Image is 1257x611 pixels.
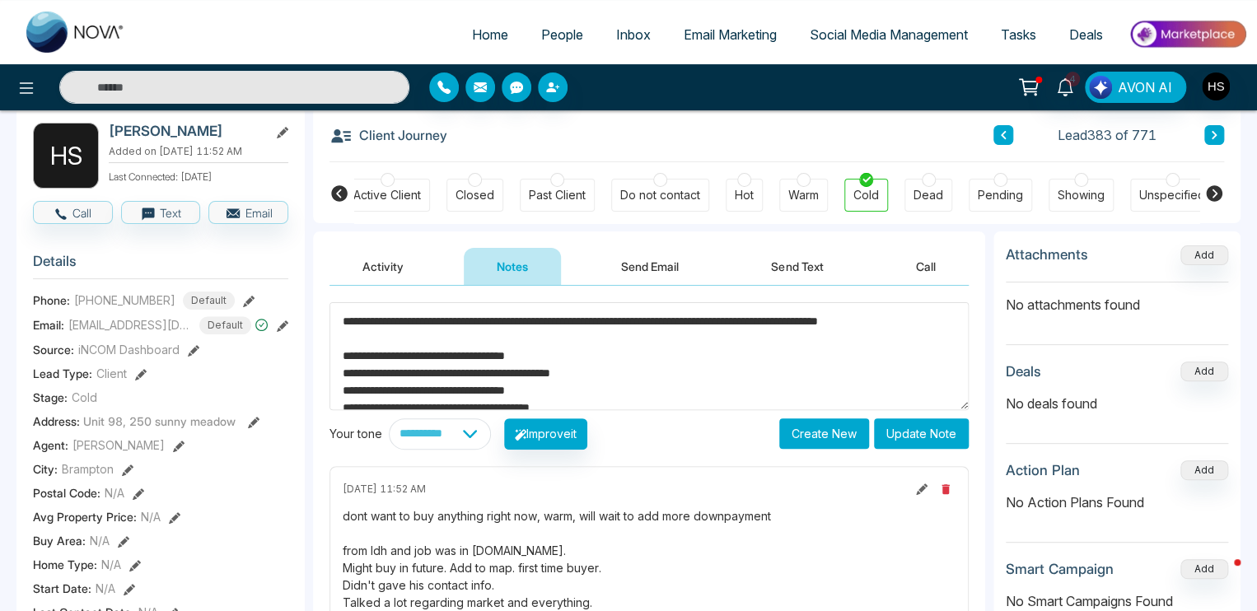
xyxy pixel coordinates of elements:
[68,316,192,333] span: [EMAIL_ADDRESS][DOMAIN_NAME]
[33,413,236,430] span: Address:
[72,436,165,454] span: [PERSON_NAME]
[101,556,121,573] span: N/A
[33,556,97,573] span: Home Type :
[109,144,288,159] p: Added on [DATE] 11:52 AM
[738,248,856,285] button: Send Text
[1089,76,1112,99] img: Lead Flow
[208,201,288,224] button: Email
[456,19,525,50] a: Home
[1058,125,1157,145] span: Lead 383 of 771
[1006,246,1088,263] h3: Attachments
[329,425,389,442] div: Your tone
[96,365,127,382] span: Client
[1180,361,1228,381] button: Add
[788,187,819,203] div: Warm
[199,316,251,334] span: Default
[1069,26,1103,43] span: Deals
[667,19,793,50] a: Email Marketing
[1006,394,1228,413] p: No deals found
[1180,559,1228,579] button: Add
[793,19,984,50] a: Social Media Management
[33,365,92,382] span: Lead Type:
[33,484,100,501] span: Postal Code :
[33,341,74,358] span: Source:
[329,123,447,147] h3: Client Journey
[1085,72,1186,103] button: AVON AI
[914,187,943,203] div: Dead
[96,580,115,597] span: N/A
[874,418,969,449] button: Update Note
[105,484,124,501] span: N/A
[1139,187,1205,203] div: Unspecified
[1006,282,1228,315] p: No attachments found
[33,389,68,406] span: Stage:
[1118,77,1172,97] span: AVON AI
[684,26,777,43] span: Email Marketing
[78,341,180,358] span: iNCOM Dashboard
[353,187,421,203] div: Active Client
[83,414,236,428] span: Unit 98, 250 sunny meadow
[600,19,667,50] a: Inbox
[1006,363,1041,380] h3: Deals
[1001,26,1036,43] span: Tasks
[541,26,583,43] span: People
[529,187,586,203] div: Past Client
[72,389,97,406] span: Cold
[1006,492,1228,512] p: No Action Plans Found
[1006,462,1080,478] h3: Action Plan
[464,248,561,285] button: Notes
[588,248,712,285] button: Send Email
[1053,19,1119,50] a: Deals
[735,187,754,203] div: Hot
[109,166,288,184] p: Last Connected: [DATE]
[504,418,587,450] button: Improveit
[620,187,700,203] div: Do not contact
[62,460,114,478] span: Brampton
[1201,555,1241,595] iframe: Intercom live chat
[141,508,161,525] span: N/A
[183,292,235,310] span: Default
[1128,16,1247,53] img: Market-place.gif
[33,580,91,597] span: Start Date :
[1180,245,1228,265] button: Add
[33,123,99,189] div: H S
[26,12,125,53] img: Nova CRM Logo
[33,316,64,333] span: Email:
[343,482,426,497] span: [DATE] 11:52 AM
[33,436,68,454] span: Agent:
[33,253,288,278] h3: Details
[1202,72,1230,100] img: User Avatar
[33,508,137,525] span: Avg Property Price :
[472,26,508,43] span: Home
[1065,72,1080,86] span: 4
[779,418,869,449] button: Create New
[984,19,1053,50] a: Tasks
[1180,247,1228,261] span: Add
[121,201,201,224] button: Text
[33,201,113,224] button: Call
[33,532,86,549] span: Buy Area :
[1045,72,1085,100] a: 4
[810,26,968,43] span: Social Media Management
[853,187,879,203] div: Cold
[1006,591,1228,611] p: No Smart Campaigns Found
[90,532,110,549] span: N/A
[1058,187,1105,203] div: Showing
[1180,460,1228,480] button: Add
[33,460,58,478] span: City :
[1006,561,1114,577] h3: Smart Campaign
[74,292,175,309] span: [PHONE_NUMBER]
[109,123,262,139] h2: [PERSON_NAME]
[456,187,494,203] div: Closed
[33,292,70,309] span: Phone:
[616,26,651,43] span: Inbox
[978,187,1023,203] div: Pending
[525,19,600,50] a: People
[883,248,969,285] button: Call
[329,248,437,285] button: Activity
